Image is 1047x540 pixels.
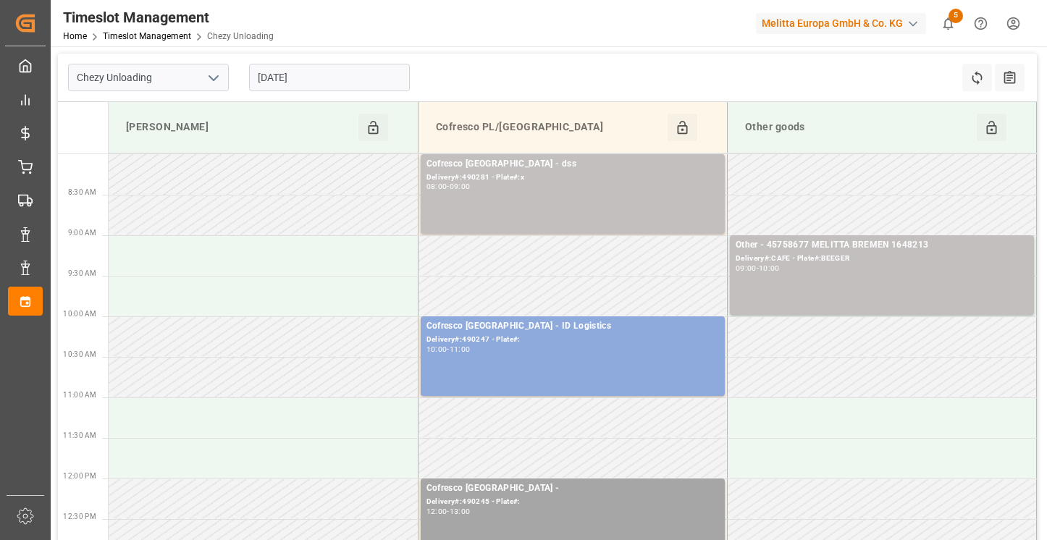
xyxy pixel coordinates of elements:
span: 9:00 AM [68,229,96,237]
div: Other goods [739,114,977,141]
div: - [447,508,449,515]
div: - [447,183,449,190]
div: 13:00 [450,508,471,515]
div: Delivery#:490245 - Plate#: [426,496,719,508]
div: Cofresco PL/[GEOGRAPHIC_DATA] [430,114,668,141]
span: 11:00 AM [63,391,96,399]
span: 8:30 AM [68,188,96,196]
div: Cofresco [GEOGRAPHIC_DATA] - ID Logistics [426,319,719,334]
button: Melitta Europa GmbH & Co. KG [756,9,932,37]
div: 10:00 [759,265,780,271]
input: Type to search/select [68,64,229,91]
div: Melitta Europa GmbH & Co. KG [756,13,926,34]
span: 10:00 AM [63,310,96,318]
span: 5 [949,9,963,23]
div: Other - 45758677 MELITTA BREMEN 1648213 [736,238,1028,253]
span: 9:30 AM [68,269,96,277]
div: - [757,265,759,271]
div: [PERSON_NAME] [120,114,358,141]
span: 10:30 AM [63,350,96,358]
div: 09:00 [736,265,757,271]
span: 11:30 AM [63,431,96,439]
span: 12:30 PM [63,512,96,520]
button: show 5 new notifications [932,7,964,40]
div: 12:00 [426,508,447,515]
div: - [447,346,449,353]
a: Timeslot Management [103,31,191,41]
div: 08:00 [426,183,447,190]
div: Delivery#:490281 - Plate#:x [426,172,719,184]
div: Delivery#:490247 - Plate#: [426,334,719,346]
div: Cofresco [GEOGRAPHIC_DATA] - dss [426,157,719,172]
div: Cofresco [GEOGRAPHIC_DATA] - [426,481,719,496]
div: 09:00 [450,183,471,190]
button: Help Center [964,7,997,40]
button: open menu [202,67,224,89]
a: Home [63,31,87,41]
div: Timeslot Management [63,7,274,28]
div: 11:00 [450,346,471,353]
span: 12:00 PM [63,472,96,480]
input: DD-MM-YYYY [249,64,410,91]
div: 10:00 [426,346,447,353]
div: Delivery#:CAFE - Plate#:BEEGER [736,253,1028,265]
